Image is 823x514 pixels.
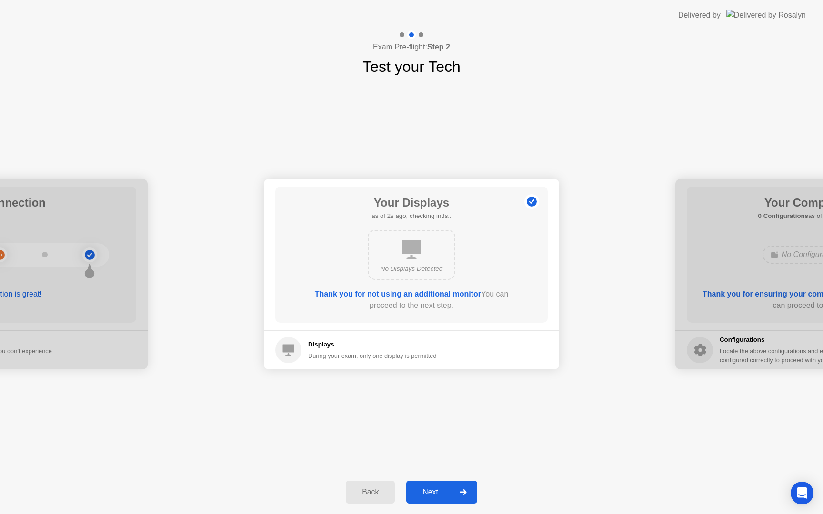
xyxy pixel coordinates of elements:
[315,290,481,298] b: Thank you for not using an additional monitor
[308,340,437,349] h5: Displays
[376,264,447,274] div: No Displays Detected
[371,194,451,211] h1: Your Displays
[427,43,450,51] b: Step 2
[373,41,450,53] h4: Exam Pre-flight:
[791,482,813,504] div: Open Intercom Messenger
[308,351,437,360] div: During your exam, only one display is permitted
[678,10,721,21] div: Delivered by
[346,481,395,504] button: Back
[362,55,461,78] h1: Test your Tech
[371,211,451,221] h5: as of 2s ago, checking in3s..
[349,488,392,496] div: Back
[406,481,477,504] button: Next
[409,488,452,496] div: Next
[726,10,806,20] img: Delivered by Rosalyn
[302,288,521,311] div: You can proceed to the next step.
